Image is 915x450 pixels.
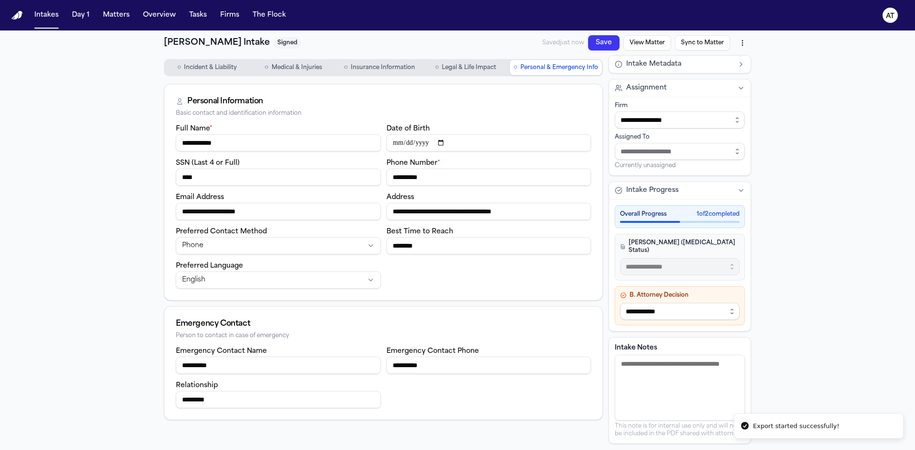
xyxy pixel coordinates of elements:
input: Phone number [386,169,591,186]
button: Overview [139,7,180,24]
span: 1 of 2 completed [697,210,740,218]
button: Go to Medical & Injuries [251,60,335,75]
button: Tasks [185,7,211,24]
a: Home [11,11,23,20]
div: Basic contact and identification information [176,110,591,117]
div: Export started successfully! [753,421,839,431]
button: Matters [99,7,133,24]
label: SSN (Last 4 or Full) [176,160,240,167]
label: Preferred Contact Method [176,228,267,235]
h4: B. Attorney Decision [620,291,740,299]
span: Intake Metadata [626,60,681,69]
div: Firm [615,102,745,110]
button: The Flock [249,7,290,24]
input: Email address [176,203,381,220]
button: Go to Incident & Liability [165,60,249,75]
span: ○ [514,63,518,72]
label: Email Address [176,194,224,201]
span: Assignment [626,83,667,93]
input: SSN [176,169,381,186]
label: Intake Notes [615,343,745,353]
button: Sync to Matter [675,35,730,50]
button: Go to Insurance Information [337,60,422,75]
button: Day 1 [68,7,93,24]
input: Assign to staff member [615,143,745,160]
span: Currently unassigned [615,162,676,170]
input: Emergency contact phone [386,357,591,374]
span: Overall Progress [620,210,667,218]
span: Signed [274,37,301,49]
span: Personal & Emergency Info [520,64,598,71]
input: Address [386,203,591,220]
h1: [PERSON_NAME] Intake [164,36,270,50]
h4: [PERSON_NAME] ([MEDICAL_DATA] Status) [620,239,740,254]
span: Legal & Life Impact [442,64,496,71]
span: Medical & Injuries [272,64,322,71]
div: Emergency Contact [176,318,591,330]
span: ○ [264,63,268,72]
input: Emergency contact relationship [176,391,381,408]
p: This note is for internal use only and will not be included in the PDF shared with attorneys. [615,422,745,438]
button: Intake Metadata [609,56,751,73]
label: Date of Birth [386,125,430,132]
input: Select firm [615,111,745,129]
img: Finch Logo [11,11,23,20]
button: Intakes [30,7,62,24]
button: View Matter [623,35,671,50]
label: Best Time to Reach [386,228,453,235]
button: Firms [216,7,243,24]
span: Insurance Information [351,64,415,71]
input: Full name [176,134,381,151]
input: Best time to reach [386,237,591,254]
button: Intake Progress [609,182,751,199]
div: Personal Information [187,96,263,107]
span: ○ [344,63,347,72]
label: Relationship [176,382,218,389]
span: ○ [177,63,181,72]
button: Go to Personal & Emergency Info [510,60,602,75]
textarea: Intake notes [615,355,745,420]
div: Person to contact in case of emergency [176,332,591,340]
button: Save [588,35,620,50]
label: Preferred Language [176,262,243,270]
label: Address [386,194,414,201]
label: Phone Number [386,160,440,167]
label: Full Name [176,125,213,132]
input: Date of birth [386,134,591,151]
button: Assignment [609,80,751,97]
span: ○ [435,63,439,72]
span: Incident & Liability [184,64,237,71]
button: Go to Legal & Life Impact [424,60,508,75]
button: More actions [734,34,751,51]
span: Saved just now [542,39,584,47]
div: Assigned To [615,133,745,141]
label: Emergency Contact Phone [386,348,479,355]
label: Emergency Contact Name [176,348,267,355]
span: Intake Progress [626,186,679,195]
input: Emergency contact name [176,357,381,374]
